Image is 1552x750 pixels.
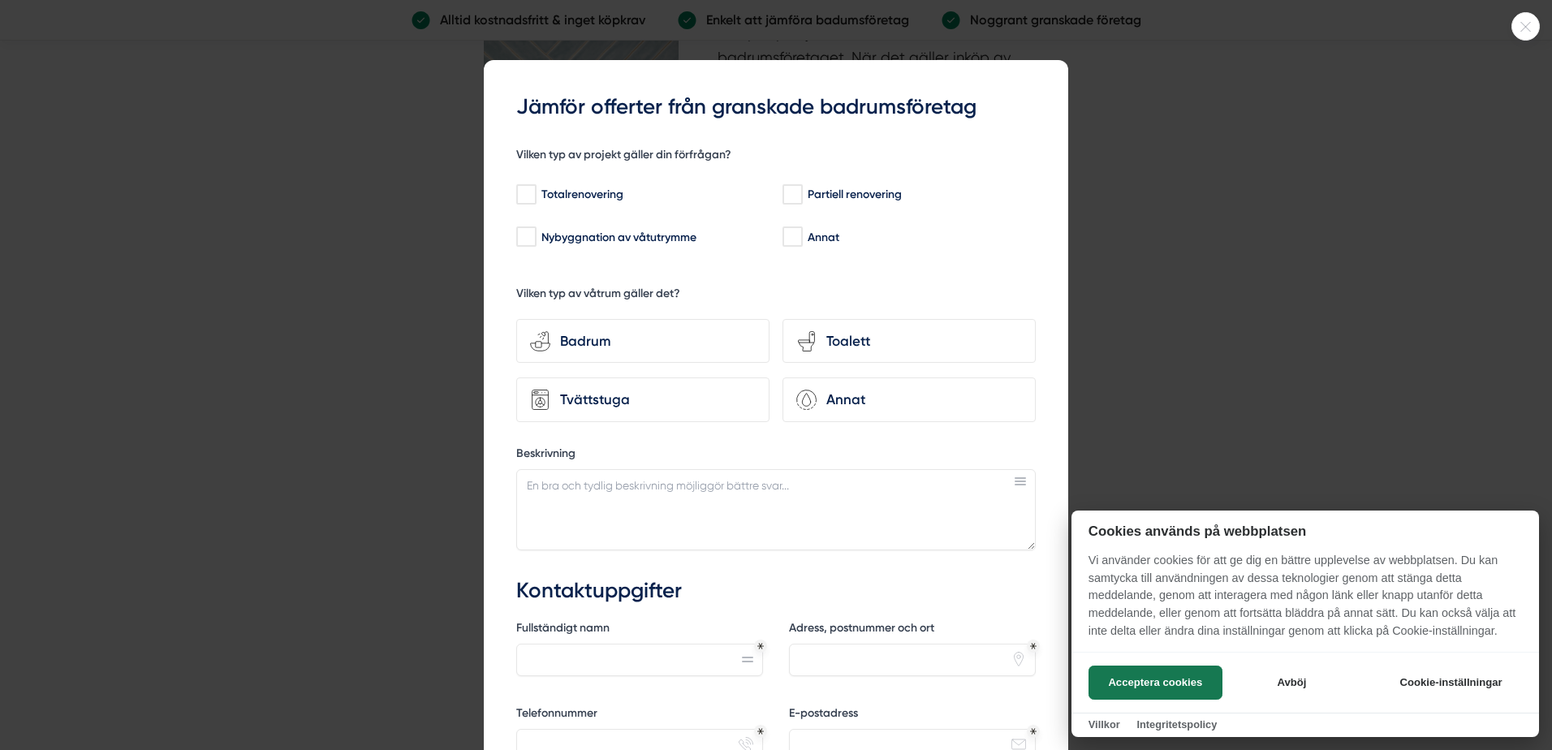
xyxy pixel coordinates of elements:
button: Cookie-inställningar [1380,666,1522,700]
button: Avböj [1227,666,1356,700]
a: Villkor [1089,718,1120,731]
h5: Vilken typ av projekt gäller din förfrågan? [516,147,731,167]
div: Obligatoriskt [757,643,764,649]
h3: Kontaktuppgifter [516,576,1036,606]
label: Beskrivning [516,446,1036,466]
div: Obligatoriskt [757,728,764,735]
h3: Jämför offerter från granskade badrumsföretag [516,93,1036,122]
input: Nybyggnation av våtutrymme [516,229,535,245]
label: Adress, postnummer och ort [789,620,1036,640]
input: Annat [782,229,801,245]
label: E-postadress [789,705,1036,726]
label: Telefonnummer [516,705,763,726]
h2: Cookies används på webbplatsen [1071,524,1539,539]
h5: Vilken typ av våtrum gäller det? [516,286,680,306]
div: Obligatoriskt [1030,643,1037,649]
a: Integritetspolicy [1136,718,1217,731]
input: Partiell renovering [782,187,801,203]
button: Acceptera cookies [1089,666,1222,700]
input: Totalrenovering [516,187,535,203]
div: Obligatoriskt [1030,728,1037,735]
label: Fullständigt namn [516,620,763,640]
p: Vi använder cookies för att ge dig en bättre upplevelse av webbplatsen. Du kan samtycka till anvä... [1071,552,1539,651]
